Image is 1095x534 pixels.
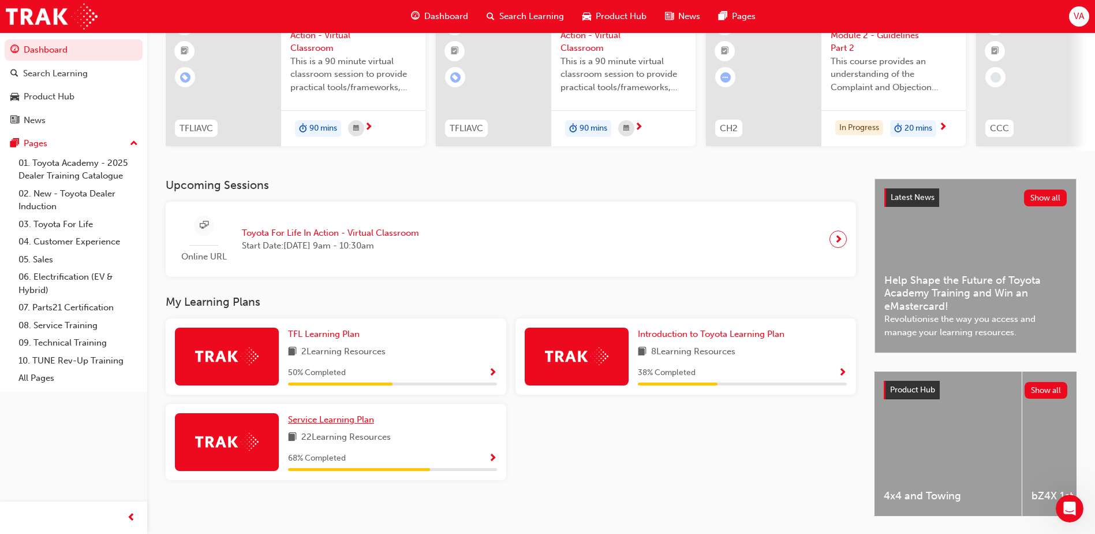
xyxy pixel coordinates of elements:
[24,114,46,127] div: News
[582,9,591,24] span: car-icon
[884,381,1067,399] a: Product HubShow all
[288,413,379,427] a: Service Learning Plan
[884,489,1012,503] span: 4x4 and Towing
[14,317,143,335] a: 08. Service Training
[991,72,1001,83] span: learningRecordVerb_NONE-icon
[834,231,843,247] span: next-icon
[288,414,374,425] span: Service Learning Plan
[488,366,497,380] button: Show Progress
[638,345,646,359] span: book-icon
[10,139,19,149] span: pages-icon
[402,5,477,28] a: guage-iconDashboard
[894,121,902,136] span: duration-icon
[288,431,297,445] span: book-icon
[10,92,19,102] span: car-icon
[5,86,143,107] a: Product Hub
[166,295,856,309] h3: My Learning Plans
[1056,495,1083,522] iframe: Intercom live chat
[573,5,656,28] a: car-iconProduct Hub
[450,122,483,135] span: TFLIAVC
[450,72,461,83] span: learningRecordVerb_ENROLL-icon
[5,63,143,84] a: Search Learning
[831,55,956,94] span: This course provides an understanding of the Complaint and Objection Handling Guidelines to suppo...
[569,121,577,136] span: duration-icon
[14,369,143,387] a: All Pages
[288,366,346,380] span: 50 % Completed
[436,6,696,146] a: 0TFLIAVCToyota For Life In Action - Virtual ClassroomThis is a 90 minute virtual classroom sessio...
[719,9,727,24] span: pages-icon
[732,10,756,23] span: Pages
[665,9,674,24] span: news-icon
[838,366,847,380] button: Show Progress
[638,366,696,380] span: 38 % Completed
[299,121,307,136] span: duration-icon
[288,328,364,341] a: TFL Learning Plan
[580,122,607,135] span: 90 mins
[884,313,1067,339] span: Revolutionise the way you access and manage your learning resources.
[706,6,966,146] a: 0CH2Complaint Handling Module 2 - Guidelines Part 2This course provides an understanding of the C...
[5,133,143,154] button: Pages
[990,122,1009,135] span: CCC
[301,431,391,445] span: 22 Learning Resources
[175,250,233,264] span: Online URL
[991,44,999,59] span: booktick-icon
[288,452,346,465] span: 68 % Completed
[838,368,847,379] span: Show Progress
[14,334,143,352] a: 09. Technical Training
[560,55,686,94] span: This is a 90 minute virtual classroom session to provide practical tools/frameworks, behaviours a...
[678,10,700,23] span: News
[487,9,495,24] span: search-icon
[166,179,856,192] h3: Upcoming Sessions
[14,299,143,317] a: 07. Parts21 Certification
[10,116,19,126] span: news-icon
[288,329,360,339] span: TFL Learning Plan
[181,44,189,59] span: booktick-icon
[451,44,459,59] span: booktick-icon
[10,69,18,79] span: search-icon
[195,347,259,365] img: Trak
[364,123,373,133] span: next-icon
[1024,190,1067,206] button: Show all
[424,10,468,23] span: Dashboard
[24,90,74,103] div: Product Hub
[884,188,1067,207] a: Latest NewsShow all
[180,122,213,135] span: TFLIAVC
[488,451,497,466] button: Show Progress
[905,122,932,135] span: 20 mins
[14,268,143,299] a: 06. Electrification (EV & Hybrid)
[5,37,143,133] button: DashboardSearch LearningProduct HubNews
[290,16,416,55] span: Toyota For Life In Action - Virtual Classroom
[23,67,88,80] div: Search Learning
[14,216,143,233] a: 03. Toyota For Life
[488,454,497,464] span: Show Progress
[200,218,208,233] span: sessionType_ONLINE_URL-icon
[14,352,143,370] a: 10. TUNE Rev-Up Training
[596,10,646,23] span: Product Hub
[175,211,847,268] a: Online URLToyota For Life In Action - Virtual ClassroomStart Date:[DATE] 9am - 10:30am
[24,137,47,150] div: Pages
[1074,10,1084,23] span: VA
[477,5,573,28] a: search-iconSearch Learning
[720,122,738,135] span: CH2
[891,192,935,202] span: Latest News
[638,329,784,339] span: Introduction to Toyota Learning Plan
[14,233,143,251] a: 04. Customer Experience
[939,123,947,133] span: next-icon
[874,179,1077,353] a: Latest NewsShow allHelp Shape the Future of Toyota Academy Training and Win an eMastercard!Revolu...
[5,110,143,131] a: News
[14,185,143,216] a: 02. New - Toyota Dealer Induction
[890,385,935,395] span: Product Hub
[411,9,420,24] span: guage-icon
[290,55,416,94] span: This is a 90 minute virtual classroom session to provide practical tools/frameworks, behaviours a...
[623,121,629,136] span: calendar-icon
[656,5,709,28] a: news-iconNews
[6,3,98,29] img: Trak
[288,345,297,359] span: book-icon
[488,368,497,379] span: Show Progress
[720,72,731,83] span: learningRecordVerb_ATTEMPT-icon
[1069,6,1089,27] button: VA
[634,123,643,133] span: next-icon
[835,120,883,136] div: In Progress
[545,347,608,365] img: Trak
